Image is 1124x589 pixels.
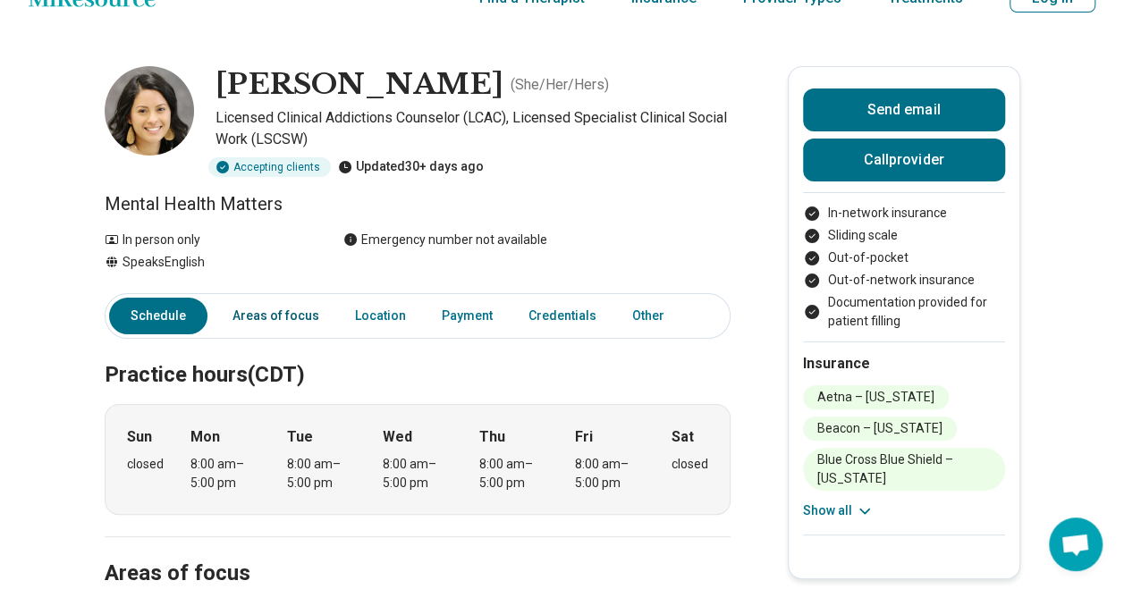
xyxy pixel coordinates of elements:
[105,191,731,216] p: Mental Health Matters
[803,353,1005,374] h2: Insurance
[127,426,152,448] strong: Sun
[621,298,686,334] a: Other
[190,455,259,492] div: 8:00 am – 5:00 pm
[127,455,164,474] div: closed
[287,455,356,492] div: 8:00 am – 5:00 pm
[190,426,220,448] strong: Mon
[344,298,417,334] a: Location
[672,426,694,448] strong: Sat
[803,248,1005,267] li: Out-of-pocket
[803,501,874,520] button: Show all
[105,231,308,249] div: In person only
[287,426,313,448] strong: Tue
[479,426,505,448] strong: Thu
[1049,517,1103,571] div: Open chat
[343,231,547,249] div: Emergency number not available
[518,298,607,334] a: Credentials
[105,516,731,589] h2: Areas of focus
[208,157,331,177] div: Accepting clients
[575,455,644,492] div: 8:00 am – 5:00 pm
[479,455,548,492] div: 8:00 am – 5:00 pm
[575,426,593,448] strong: Fri
[105,253,308,272] div: Speaks English
[511,74,609,96] p: ( She/Her/Hers )
[338,157,484,177] div: Updated 30+ days ago
[803,204,1005,331] ul: Payment options
[431,298,503,334] a: Payment
[803,448,1005,491] li: Blue Cross Blue Shield – [US_STATE]
[803,204,1005,223] li: In-network insurance
[803,226,1005,245] li: Sliding scale
[803,293,1005,331] li: Documentation provided for patient filling
[803,271,1005,290] li: Out-of-network insurance
[803,417,957,441] li: Beacon – [US_STATE]
[216,66,503,104] h1: [PERSON_NAME]
[383,426,412,448] strong: Wed
[383,455,452,492] div: 8:00 am – 5:00 pm
[803,139,1005,181] button: Callprovider
[105,66,194,156] img: Brenda Hernandez, Licensed Clinical Addictions Counselor (LCAC)
[803,385,949,409] li: Aetna – [US_STATE]
[216,107,731,150] p: Licensed Clinical Addictions Counselor (LCAC), Licensed Specialist Clinical Social Work (LSCSW)
[222,298,330,334] a: Areas of focus
[105,317,731,391] h2: Practice hours (CDT)
[105,404,731,515] div: When does the program meet?
[803,88,1005,131] button: Send email
[109,298,207,334] a: Schedule
[672,455,708,474] div: closed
